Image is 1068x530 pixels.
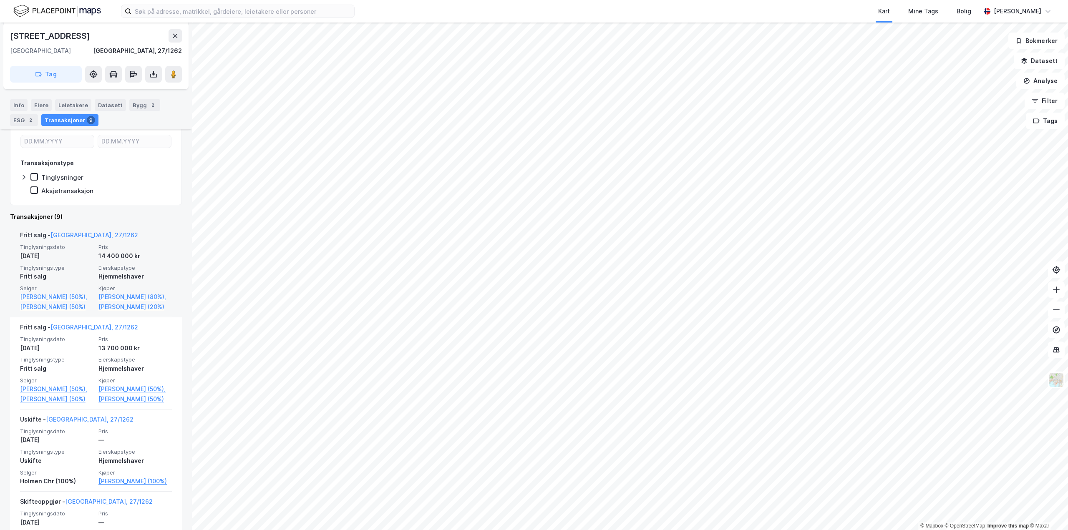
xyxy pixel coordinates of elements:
div: Eiere [31,99,52,111]
a: [PERSON_NAME] (50%), [98,384,172,394]
div: Transaksjoner [41,114,98,126]
div: Uskifte [20,456,93,466]
div: 13 700 000 kr [98,343,172,353]
a: [PERSON_NAME] (100%) [98,476,172,486]
div: Aksjetransaksjon [41,187,93,195]
div: 2 [149,101,157,109]
span: Tinglysningstype [20,264,93,271]
a: [PERSON_NAME] (50%) [20,394,93,404]
div: [STREET_ADDRESS] [10,29,92,43]
div: — [98,435,172,445]
button: Bokmerker [1008,33,1065,49]
div: [DATE] [20,517,93,527]
div: [DATE] [20,435,93,445]
div: Bolig [957,6,971,16]
div: [GEOGRAPHIC_DATA], 27/1262 [93,46,182,56]
a: [PERSON_NAME] (80%), [98,292,172,302]
div: Leietakere [55,99,91,111]
div: Mine Tags [908,6,938,16]
span: Tinglysningstype [20,448,93,455]
div: Datasett [95,99,126,111]
div: [DATE] [20,343,93,353]
div: ESG [10,114,38,126]
img: Z [1048,372,1064,388]
a: [PERSON_NAME] (20%) [98,302,172,312]
button: Tags [1026,113,1065,129]
div: Fritt salg [20,364,93,374]
div: Fritt salg - [20,322,138,336]
div: Fritt salg - [20,230,138,244]
img: logo.f888ab2527a4732fd821a326f86c7f29.svg [13,4,101,18]
div: Transaksjonstype [20,158,74,168]
span: Eierskapstype [98,356,172,363]
span: Kjøper [98,285,172,292]
iframe: Chat Widget [1026,490,1068,530]
div: Holmen Chr (100%) [20,476,93,486]
div: Hjemmelshaver [98,456,172,466]
a: OpenStreetMap [945,523,985,529]
a: [PERSON_NAME] (50%) [98,394,172,404]
a: [GEOGRAPHIC_DATA], 27/1262 [46,416,133,423]
div: [PERSON_NAME] [994,6,1041,16]
span: Pris [98,428,172,435]
button: Tag [10,66,82,83]
div: Fritt salg [20,271,93,281]
span: Selger [20,469,93,476]
span: Tinglysningsdato [20,244,93,251]
div: Tinglysninger [41,173,83,181]
span: Tinglysningsdato [20,510,93,517]
input: DD.MM.YYYY [98,135,171,148]
div: Skifteoppgjør - [20,497,153,510]
a: [GEOGRAPHIC_DATA], 27/1262 [50,231,138,239]
button: Filter [1025,93,1065,109]
div: [GEOGRAPHIC_DATA] [10,46,71,56]
div: Kart [878,6,890,16]
div: 9 [87,116,95,124]
span: Selger [20,377,93,384]
div: Hjemmelshaver [98,271,172,281]
span: Kjøper [98,377,172,384]
a: Improve this map [987,523,1029,529]
div: [DATE] [20,251,93,261]
div: Info [10,99,28,111]
a: [GEOGRAPHIC_DATA], 27/1262 [65,498,153,505]
span: Kjøper [98,469,172,476]
button: Datasett [1014,53,1065,69]
a: [PERSON_NAME] (50%) [20,302,93,312]
span: Tinglysningsdato [20,428,93,435]
div: Uskifte - [20,414,133,428]
input: DD.MM.YYYY [21,135,94,148]
div: Hjemmelshaver [98,364,172,374]
a: [PERSON_NAME] (50%), [20,384,93,394]
div: 2 [26,116,35,124]
span: Pris [98,510,172,517]
span: Selger [20,285,93,292]
div: Bygg [129,99,160,111]
span: Pris [98,336,172,343]
div: Transaksjoner (9) [10,212,182,222]
button: Analyse [1016,73,1065,89]
a: [PERSON_NAME] (50%), [20,292,93,302]
a: Mapbox [920,523,943,529]
input: Søk på adresse, matrikkel, gårdeiere, leietakere eller personer [131,5,354,18]
div: — [98,517,172,527]
span: Eierskapstype [98,448,172,455]
span: Tinglysningstype [20,356,93,363]
span: Eierskapstype [98,264,172,271]
span: Tinglysningsdato [20,336,93,343]
span: Pris [98,244,172,251]
div: Kontrollprogram for chat [1026,490,1068,530]
div: 14 400 000 kr [98,251,172,261]
a: [GEOGRAPHIC_DATA], 27/1262 [50,324,138,331]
